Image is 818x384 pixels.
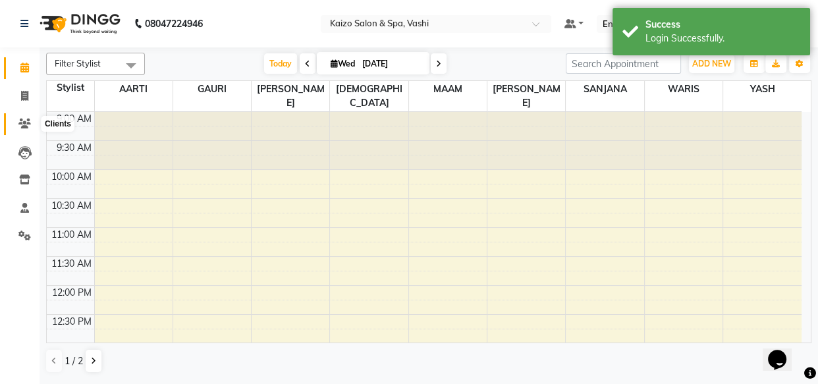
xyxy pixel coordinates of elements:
[566,53,681,74] input: Search Appointment
[645,81,723,97] span: WARIS
[645,32,800,45] div: Login Successfully.
[54,112,94,126] div: 9:00 AM
[49,315,94,329] div: 12:30 PM
[34,5,124,42] img: logo
[252,81,329,111] span: [PERSON_NAME]
[47,81,94,95] div: Stylist
[49,170,94,184] div: 10:00 AM
[358,54,424,74] input: 2025-09-03
[49,257,94,271] div: 11:30 AM
[689,55,734,73] button: ADD NEW
[409,81,487,97] span: MAAM
[327,59,358,69] span: Wed
[330,81,408,111] span: [DEMOGRAPHIC_DATA]
[95,81,173,97] span: AARTI
[692,59,731,69] span: ADD NEW
[49,199,94,213] div: 10:30 AM
[41,116,74,132] div: Clients
[173,81,251,97] span: GAURI
[55,58,101,69] span: Filter Stylist
[487,81,565,111] span: [PERSON_NAME]
[54,141,94,155] div: 9:30 AM
[264,53,297,74] span: Today
[645,18,800,32] div: Success
[49,228,94,242] div: 11:00 AM
[145,5,203,42] b: 08047224946
[566,81,643,97] span: SANJANA
[723,81,802,97] span: YASH
[763,331,805,371] iframe: chat widget
[49,286,94,300] div: 12:00 PM
[65,354,83,368] span: 1 / 2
